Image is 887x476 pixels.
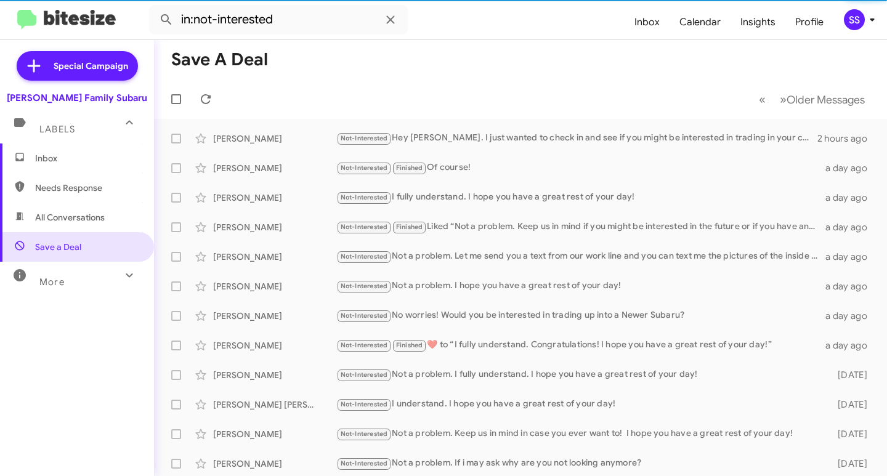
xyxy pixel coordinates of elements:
[772,87,872,112] button: Next
[213,398,336,411] div: [PERSON_NAME] [PERSON_NAME]
[341,223,388,231] span: Not-Interested
[213,458,336,470] div: [PERSON_NAME]
[336,249,824,264] div: Not a problem. Let me send you a text from our work line and you can text me the pictures of the ...
[341,459,388,467] span: Not-Interested
[824,398,877,411] div: [DATE]
[824,428,877,440] div: [DATE]
[336,427,824,441] div: Not a problem. Keep us in mind in case you ever want to! I hope you have a great rest of your day!
[213,192,336,204] div: [PERSON_NAME]
[833,9,873,30] button: SS
[336,397,824,411] div: I understand. I hope you have a great rest of your day!
[149,5,408,34] input: Search
[54,60,128,72] span: Special Campaign
[625,4,670,40] a: Inbox
[336,279,824,293] div: Not a problem. I hope you have a great rest of your day!
[787,93,865,107] span: Older Messages
[824,221,877,233] div: a day ago
[670,4,731,40] a: Calendar
[824,192,877,204] div: a day ago
[336,456,824,470] div: Not a problem. If i may ask why are you not looking anymore?
[824,310,877,322] div: a day ago
[751,87,773,112] button: Previous
[341,252,388,260] span: Not-Interested
[213,339,336,352] div: [PERSON_NAME]
[824,280,877,292] div: a day ago
[39,276,65,288] span: More
[341,371,388,379] span: Not-Interested
[824,162,877,174] div: a day ago
[213,310,336,322] div: [PERSON_NAME]
[213,251,336,263] div: [PERSON_NAME]
[731,4,785,40] a: Insights
[336,368,824,382] div: Not a problem. I fully understand. I hope you have a great rest of your day!
[35,241,81,253] span: Save a Deal
[341,193,388,201] span: Not-Interested
[341,400,388,408] span: Not-Interested
[336,190,824,204] div: I fully understand. I hope you have a great rest of your day!
[35,152,140,164] span: Inbox
[396,164,423,172] span: Finished
[336,220,824,234] div: Liked “Not a problem. Keep us in mind if you might be interested in the future or if you have any...
[336,131,817,145] div: Hey [PERSON_NAME]. I just wanted to check in and see if you might be interested in trading in you...
[752,87,872,112] nav: Page navigation example
[213,221,336,233] div: [PERSON_NAME]
[213,280,336,292] div: [PERSON_NAME]
[35,182,140,194] span: Needs Response
[341,164,388,172] span: Not-Interested
[844,9,865,30] div: SS
[817,132,877,145] div: 2 hours ago
[336,338,824,352] div: ​❤️​ to “ I fully understand. Congratulations! I hope you have a great rest of your day! ”
[341,341,388,349] span: Not-Interested
[824,339,877,352] div: a day ago
[35,211,105,224] span: All Conversations
[341,430,388,438] span: Not-Interested
[336,309,824,323] div: No worries! Would you be interested in trading up into a Newer Subaru?
[7,92,147,104] div: [PERSON_NAME] Family Subaru
[171,50,268,70] h1: Save a Deal
[341,134,388,142] span: Not-Interested
[213,428,336,440] div: [PERSON_NAME]
[39,124,75,135] span: Labels
[785,4,833,40] a: Profile
[824,458,877,470] div: [DATE]
[341,312,388,320] span: Not-Interested
[213,369,336,381] div: [PERSON_NAME]
[396,223,423,231] span: Finished
[396,341,423,349] span: Finished
[341,282,388,290] span: Not-Interested
[336,161,824,175] div: Of course!
[759,92,766,107] span: «
[213,132,336,145] div: [PERSON_NAME]
[824,251,877,263] div: a day ago
[780,92,787,107] span: »
[17,51,138,81] a: Special Campaign
[213,162,336,174] div: [PERSON_NAME]
[824,369,877,381] div: [DATE]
